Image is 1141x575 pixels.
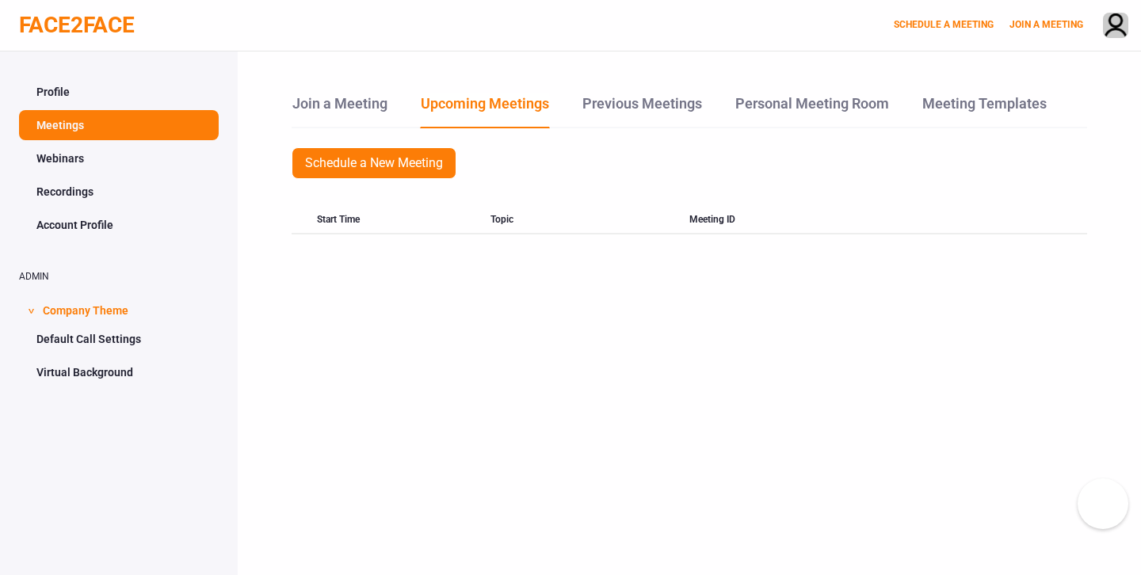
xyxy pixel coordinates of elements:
span: > [23,308,39,314]
a: Meetings [19,110,219,140]
a: Account Profile [19,210,219,240]
a: Default Call Settings [19,324,219,354]
a: Schedule a New Meeting [292,147,456,179]
a: Join a Meeting [292,93,388,127]
div: Topic [490,206,689,234]
a: JOIN A MEETING [1009,19,1083,30]
div: Start Time [292,206,490,234]
div: Meeting ID [689,206,888,234]
button: Knowledge Center Bot, also known as KC Bot is an onboarding assistant that allows you to see the ... [1078,478,1128,529]
a: Upcoming Meetings [420,93,550,128]
a: Virtual Background [19,357,219,387]
a: FACE2FACE [19,12,135,38]
h2: ADMIN [19,272,219,282]
a: Previous Meetings [582,93,703,127]
a: Profile [19,77,219,107]
img: avatar.710606db.png [1104,13,1128,40]
a: Webinars [19,143,219,173]
a: Meeting Templates [922,93,1048,127]
a: Personal Meeting Room [735,93,890,127]
span: Company Theme [43,294,128,324]
a: SCHEDULE A MEETING [894,19,994,30]
a: Recordings [19,177,219,207]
